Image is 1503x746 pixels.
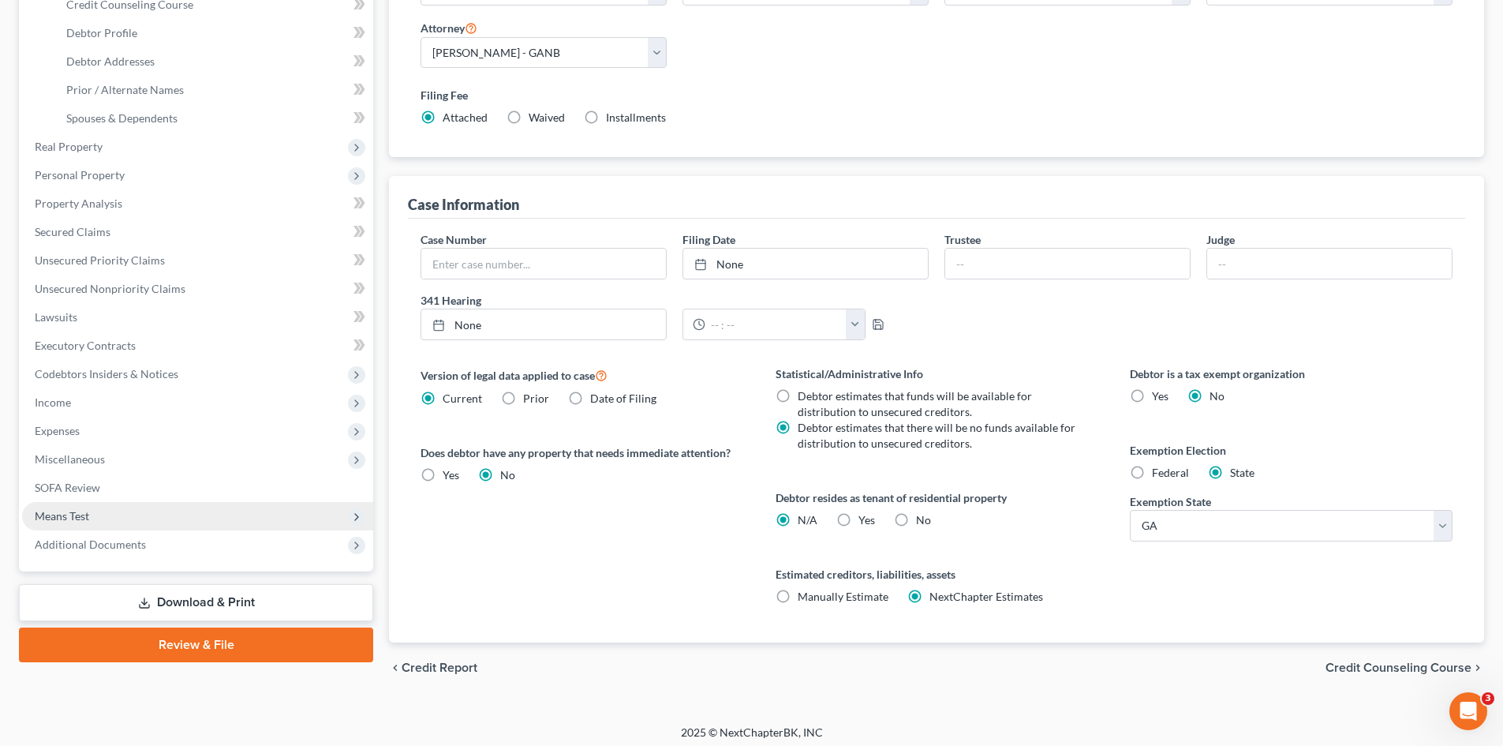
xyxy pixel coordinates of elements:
[421,444,743,461] label: Does debtor have any property that needs immediate attention?
[776,566,1098,583] label: Estimated creditors, liabilities, assets
[22,189,373,218] a: Property Analysis
[421,309,666,339] a: None
[54,19,373,47] a: Debtor Profile
[1230,466,1254,479] span: State
[1130,442,1453,459] label: Exemption Election
[35,197,122,210] span: Property Analysis
[590,392,656,405] span: Date of Filing
[22,218,373,246] a: Secured Claims
[1207,249,1452,279] input: --
[443,111,488,124] span: Attached
[35,339,136,352] span: Executory Contracts
[945,249,1190,279] input: --
[858,513,875,527] span: Yes
[66,83,184,96] span: Prior / Alternate Names
[1152,389,1168,403] span: Yes
[35,253,165,267] span: Unsecured Priority Claims
[798,389,1032,418] span: Debtor estimates that funds will be available for distribution to unsecured creditors.
[500,468,515,482] span: No
[776,489,1098,506] label: Debtor resides as tenant of residential property
[19,584,373,621] a: Download & Print
[35,140,103,153] span: Real Property
[389,662,477,674] button: chevron_left Credit Report
[22,474,373,502] a: SOFA Review
[1449,692,1487,730] iframe: Intercom live chat
[421,87,1453,103] label: Filing Fee
[798,513,817,527] span: N/A
[776,366,1098,382] label: Statistical/Administrative Info
[35,282,185,295] span: Unsecured Nonpriority Claims
[421,18,477,37] label: Attorney
[523,392,549,405] span: Prior
[682,231,735,248] label: Filing Date
[35,395,71,409] span: Income
[443,468,459,482] span: Yes
[66,111,178,125] span: Spouses & Dependents
[421,249,666,279] input: Enter case number...
[19,628,373,662] a: Review & File
[413,292,937,309] label: 341 Hearing
[35,424,80,437] span: Expenses
[705,309,847,339] input: -- : --
[408,195,519,214] div: Case Information
[1152,466,1189,479] span: Federal
[35,509,89,523] span: Means Test
[944,231,981,248] label: Trustee
[54,104,373,133] a: Spouses & Dependents
[916,513,931,527] span: No
[421,231,487,248] label: Case Number
[1325,662,1484,674] button: Credit Counseling Course chevron_right
[35,452,105,466] span: Miscellaneous
[929,590,1043,603] span: NextChapter Estimates
[54,47,373,76] a: Debtor Addresses
[1482,692,1494,705] span: 3
[54,76,373,104] a: Prior / Alternate Names
[35,538,146,551] span: Additional Documents
[22,246,373,275] a: Unsecured Priority Claims
[35,310,77,324] span: Lawsuits
[22,303,373,332] a: Lawsuits
[421,366,743,384] label: Version of legal data applied to case
[22,275,373,303] a: Unsecured Nonpriority Claims
[22,332,373,360] a: Executory Contracts
[1206,231,1235,248] label: Judge
[35,225,110,238] span: Secured Claims
[1325,662,1471,674] span: Credit Counseling Course
[1471,662,1484,674] i: chevron_right
[66,54,155,68] span: Debtor Addresses
[1210,389,1224,403] span: No
[443,392,482,405] span: Current
[1130,493,1211,510] label: Exemption State
[1130,366,1453,382] label: Debtor is a tax exempt organization
[35,168,125,182] span: Personal Property
[389,662,402,674] i: chevron_left
[35,367,178,380] span: Codebtors Insiders & Notices
[529,111,565,124] span: Waived
[606,111,666,124] span: Installments
[66,26,137,39] span: Debtor Profile
[402,662,477,674] span: Credit Report
[798,590,888,603] span: Manually Estimate
[35,481,100,494] span: SOFA Review
[683,249,928,279] a: None
[798,421,1075,450] span: Debtor estimates that there will be no funds available for distribution to unsecured creditors.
